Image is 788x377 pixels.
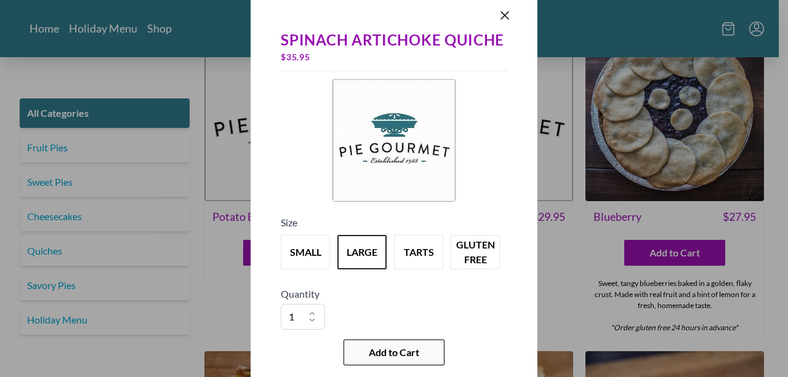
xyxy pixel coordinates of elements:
[344,339,444,365] button: Add to Cart
[332,79,456,205] a: Product Image
[281,49,507,66] div: $ 35.95
[369,345,419,360] span: Add to Cart
[451,235,500,269] button: Variant Swatch
[332,79,456,202] img: Product Image
[281,235,330,269] button: Variant Swatch
[394,235,443,269] button: Variant Swatch
[281,31,507,49] div: Spinach Artichoke Quiche
[281,215,507,230] h5: Size
[337,235,387,269] button: Variant Swatch
[497,8,512,23] button: Close panel
[281,287,507,301] h5: Quantity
